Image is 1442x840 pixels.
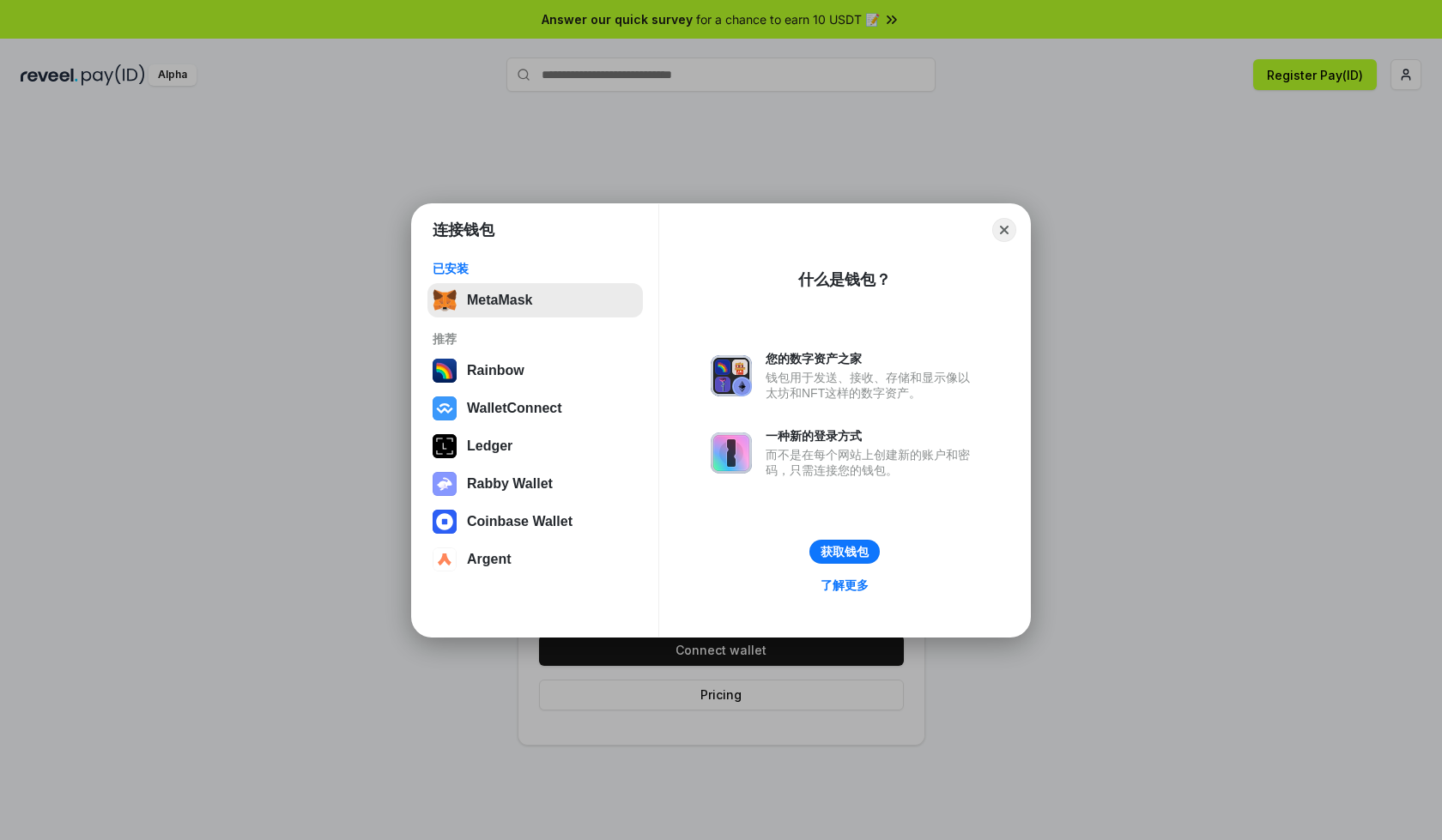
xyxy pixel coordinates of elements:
[467,552,512,567] div: Argent
[427,283,643,317] button: MetaMask
[467,363,524,378] div: Rainbow
[433,510,457,534] img: svg+xml,%3Csvg%20width%3D%2228%22%20height%3D%2228%22%20viewBox%3D%220%200%2028%2028%22%20fill%3D...
[766,351,978,366] div: 您的数字资产之家
[711,355,752,396] img: svg+xml,%3Csvg%20xmlns%3D%22http%3A%2F%2Fwww.w3.org%2F2000%2Fsvg%22%20fill%3D%22none%22%20viewBox...
[467,401,562,416] div: WalletConnect
[433,359,457,383] img: svg+xml,%3Csvg%20width%3D%22120%22%20height%3D%22120%22%20viewBox%3D%220%200%20120%20120%22%20fil...
[427,542,643,577] button: Argent
[427,354,643,388] button: Rainbow
[467,514,573,529] div: Coinbase Wallet
[427,505,643,539] button: Coinbase Wallet
[433,331,638,347] div: 推荐
[809,540,880,564] button: 获取钱包
[427,467,643,501] button: Rabby Wallet
[433,396,457,420] img: svg+xml,%3Csvg%20width%3D%2228%22%20height%3D%2228%22%20viewBox%3D%220%200%2028%2028%22%20fill%3D...
[467,476,553,492] div: Rabby Wallet
[821,577,869,593] div: 了解更多
[766,370,978,401] div: 钱包用于发送、接收、存储和显示像以太坊和NFT这样的数字资产。
[766,428,978,444] div: 一种新的登录方式
[433,472,457,496] img: svg+xml,%3Csvg%20xmlns%3D%22http%3A%2F%2Fwww.w3.org%2F2000%2Fsvg%22%20fill%3D%22none%22%20viewBox...
[427,391,643,426] button: WalletConnect
[798,269,891,290] div: 什么是钱包？
[433,261,638,276] div: 已安装
[467,438,512,454] div: Ledger
[821,544,869,559] div: 获取钱包
[433,434,457,458] img: svg+xml,%3Csvg%20xmlns%3D%22http%3A%2F%2Fwww.w3.org%2F2000%2Fsvg%22%20width%3D%2228%22%20height%3...
[766,447,978,478] div: 而不是在每个网站上创建新的账户和密码，只需连接您的钱包。
[433,547,457,571] img: svg+xml,%3Csvg%20width%3D%2228%22%20height%3D%2228%22%20viewBox%3D%220%200%2028%2028%22%20fill%3D...
[992,218,1016,242] button: Close
[433,288,457,312] img: svg+xml,%3Csvg%20fill%3D%22none%22%20height%3D%2233%22%20viewBox%3D%220%200%2035%2033%22%20width%...
[427,429,643,463] button: Ledger
[711,432,752,474] img: svg+xml,%3Csvg%20xmlns%3D%22http%3A%2F%2Fwww.w3.org%2F2000%2Fsvg%22%20fill%3D%22none%22%20viewBox...
[433,220,494,240] h1: 连接钱包
[810,574,879,596] a: 了解更多
[467,293,532,308] div: MetaMask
